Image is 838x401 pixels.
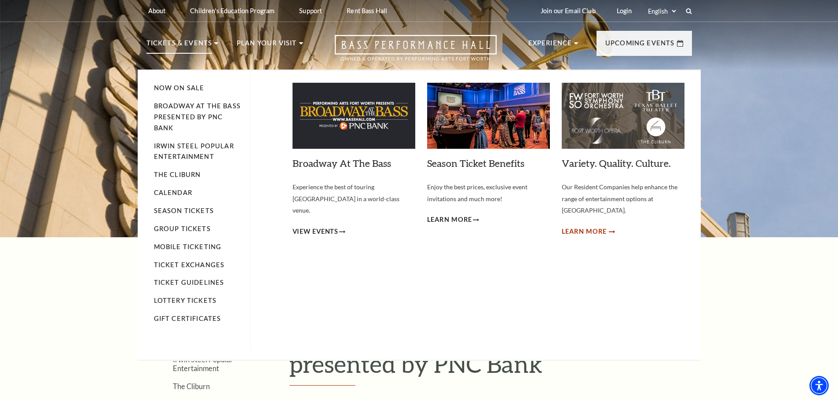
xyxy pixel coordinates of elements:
[293,157,391,169] a: Broadway At The Bass
[293,83,415,149] img: Broadway At The Bass
[809,376,829,395] div: Accessibility Menu
[293,181,415,217] p: Experience the best of touring [GEOGRAPHIC_DATA] in a world-class venue.
[646,7,677,15] select: Select:
[154,315,221,322] a: Gift Certificates
[154,225,211,232] a: Group Tickets
[299,7,322,15] p: Support
[173,382,210,390] a: The Cliburn
[154,279,224,286] a: Ticket Guidelines
[562,181,684,217] p: Our Resident Companies help enhance the range of entertainment options at [GEOGRAPHIC_DATA].
[605,38,675,54] p: Upcoming Events
[293,226,346,237] a: View Events
[148,7,166,15] p: About
[154,207,214,214] a: Season Tickets
[154,84,205,92] a: Now On Sale
[427,214,472,225] span: Learn More
[562,157,671,169] a: Variety. Quality. Culture.
[562,226,614,237] a: Learn More Variety. Quality. Culture.
[154,171,201,178] a: The Cliburn
[427,157,524,169] a: Season Ticket Benefits
[146,38,212,54] p: Tickets & Events
[427,181,550,205] p: Enjoy the best prices, exclusive event invitations and much more!
[293,226,339,237] span: View Events
[347,7,387,15] p: Rent Bass Hall
[303,35,528,70] a: Open this option
[154,243,222,250] a: Mobile Ticketing
[154,297,217,304] a: Lottery Tickets
[528,38,572,54] p: Experience
[427,214,479,225] a: Learn More Season Ticket Benefits
[154,142,234,161] a: Irwin Steel Popular Entertainment
[237,38,297,54] p: Plan Your Visit
[173,355,233,372] a: Irwin Steel Popular Entertainment
[562,83,684,149] img: Variety. Quality. Culture.
[190,7,274,15] p: Children's Education Program
[154,102,241,132] a: Broadway At The Bass presented by PNC Bank
[154,189,192,196] a: Calendar
[562,226,607,237] span: Learn More
[427,83,550,149] img: Season Ticket Benefits
[154,261,225,269] a: Ticket Exchanges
